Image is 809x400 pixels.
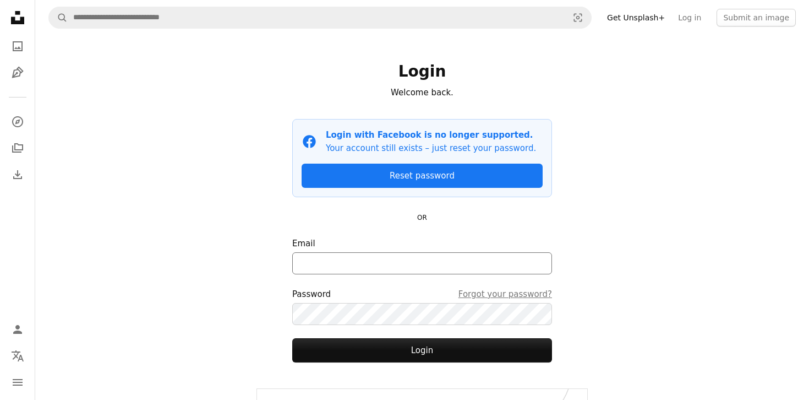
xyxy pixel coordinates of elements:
[7,111,29,133] a: Explore
[7,345,29,367] button: Language
[717,9,796,26] button: Submit an image
[7,137,29,159] a: Collections
[7,62,29,84] a: Illustrations
[292,86,552,99] p: Welcome back.
[7,35,29,57] a: Photos
[292,62,552,82] h1: Login
[292,252,552,274] input: Email
[565,7,591,28] button: Visual search
[7,318,29,340] a: Log in / Sign up
[292,288,552,301] div: Password
[7,371,29,393] button: Menu
[48,7,592,29] form: Find visuals sitewide
[302,164,543,188] a: Reset password
[417,214,427,221] small: OR
[7,164,29,186] a: Download History
[49,7,68,28] button: Search Unsplash
[326,128,536,142] p: Login with Facebook is no longer supported.
[292,338,552,363] button: Login
[326,142,536,155] p: Your account still exists – just reset your password.
[292,237,552,274] label: Email
[600,9,671,26] a: Get Unsplash+
[458,288,552,301] a: Forgot your password?
[671,9,708,26] a: Log in
[292,303,552,325] input: PasswordForgot your password?
[7,7,29,31] a: Home — Unsplash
